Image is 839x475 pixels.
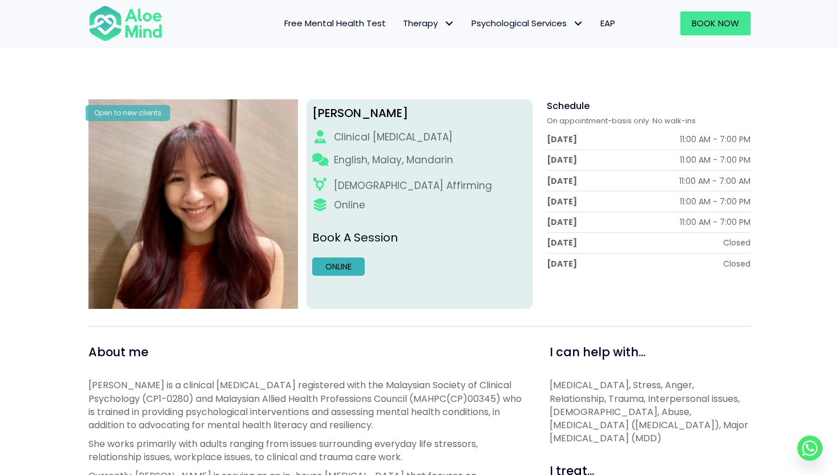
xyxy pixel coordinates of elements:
[88,5,163,42] img: Aloe mind Logo
[797,436,822,461] a: Whatsapp
[723,258,751,269] div: Closed
[680,154,751,166] div: 11:00 AM - 7:00 PM
[547,196,577,207] div: [DATE]
[680,196,751,207] div: 11:00 AM - 7:00 PM
[547,134,577,145] div: [DATE]
[679,175,751,187] div: 11:00 AM - 7:00 AM
[88,437,524,464] p: She works primarily with adults ranging from issues surrounding everyday life stressors, relation...
[334,153,453,167] p: English, Malay, Mandarin
[312,257,365,276] a: Online
[86,105,170,120] div: Open to new clients
[471,17,583,29] span: Psychological Services
[88,344,148,360] span: About me
[88,379,524,432] p: [PERSON_NAME] is a clinical [MEDICAL_DATA] registered with the Malaysian Society of Clinical Psyc...
[592,11,624,35] a: EAP
[284,17,386,29] span: Free Mental Health Test
[547,175,577,187] div: [DATE]
[570,15,586,32] span: Psychological Services: submenu
[463,11,592,35] a: Psychological ServicesPsychological Services: submenu
[680,216,751,228] div: 11:00 AM - 7:00 PM
[547,216,577,228] div: [DATE]
[547,258,577,269] div: [DATE]
[178,11,624,35] nav: Menu
[88,99,298,309] img: Jean-300×300
[550,379,751,445] p: [MEDICAL_DATA], Stress, Anger, Relationship, Trauma, Interpersonal issues, [DEMOGRAPHIC_DATA], Ab...
[692,17,739,29] span: Book Now
[312,230,527,246] p: Book A Session
[547,99,590,112] span: Schedule
[334,179,492,193] div: [DEMOGRAPHIC_DATA] Affirming
[312,105,527,122] div: [PERSON_NAME]
[723,237,751,248] div: Closed
[394,11,463,35] a: TherapyTherapy: submenu
[547,154,577,166] div: [DATE]
[276,11,394,35] a: Free Mental Health Test
[680,11,751,35] a: Book Now
[334,198,365,212] div: Online
[550,344,646,360] span: I can help with...
[547,115,696,126] span: On appointment-basis only. No walk-ins
[680,134,751,145] div: 11:00 AM - 7:00 PM
[403,17,454,29] span: Therapy
[600,17,615,29] span: EAP
[441,15,457,32] span: Therapy: submenu
[547,237,577,248] div: [DATE]
[334,130,453,144] div: Clinical [MEDICAL_DATA]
